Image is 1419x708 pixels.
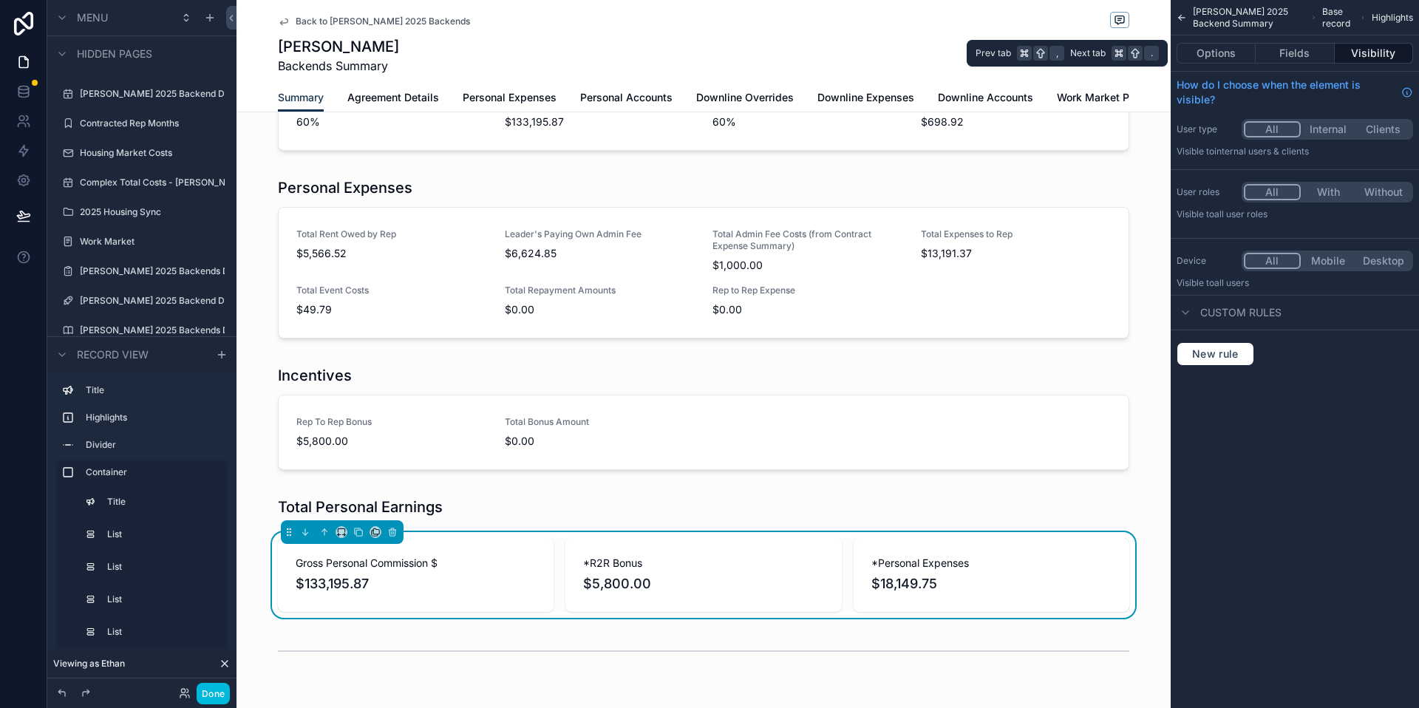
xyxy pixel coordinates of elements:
span: Next tab [1070,47,1106,59]
span: . [1146,47,1157,59]
label: Highlights [86,412,216,423]
a: Work Market Payments [1057,84,1171,114]
span: Agreement Details [347,90,439,105]
a: Summary [278,84,324,112]
span: Viewing as Ethan [53,658,125,670]
span: How do I choose when the element is visible? [1177,78,1395,107]
label: Complex Total Costs - [PERSON_NAME] [80,177,225,188]
button: All [1244,184,1301,200]
label: 2025 Housing Sync [80,206,219,218]
p: Visible to [1177,208,1413,220]
label: [PERSON_NAME] 2025 Backend Details [80,88,225,100]
label: Housing Market Costs [80,147,219,159]
h1: [PERSON_NAME] [278,36,399,57]
span: $133,195.87 [296,573,536,594]
span: all users [1214,277,1249,288]
button: Clients [1355,121,1411,137]
span: Back to [PERSON_NAME] 2025 Backends [296,16,470,27]
span: Internal users & clients [1214,146,1309,157]
label: Divider [86,439,216,451]
label: List [107,593,213,605]
span: New rule [1186,347,1245,361]
p: Visible to [1177,146,1413,157]
p: Visible to [1177,277,1413,289]
button: Desktop [1355,253,1411,269]
label: Contracted Rep Months [80,118,219,129]
span: Backends Summary [278,57,399,75]
span: Personal Accounts [580,90,673,105]
button: Fields [1256,43,1334,64]
span: Work Market Payments [1057,90,1171,105]
span: Record view [77,347,149,361]
button: Options [1177,43,1256,64]
span: Downline Overrides [696,90,794,105]
a: Back to [PERSON_NAME] 2025 Backends [278,16,470,27]
label: List [107,626,213,638]
span: *Personal Expenses [871,556,1112,571]
label: User type [1177,123,1236,135]
span: Gross Personal Commission $ [296,556,536,571]
span: All user roles [1214,208,1267,219]
span: , [1051,47,1063,59]
label: User roles [1177,186,1236,198]
button: New rule [1177,342,1254,366]
button: Visibility [1335,43,1413,64]
button: With [1301,184,1356,200]
span: Prev tab [976,47,1011,59]
a: Personal Expenses [463,84,557,114]
span: Downline Expenses [817,90,914,105]
button: All [1244,253,1301,269]
label: Device [1177,255,1236,267]
a: Personal Accounts [580,84,673,114]
label: [PERSON_NAME] 2025 Backends Details [80,324,225,336]
span: Highlights [1372,12,1413,24]
a: Downline Accounts [938,84,1033,114]
button: Done [197,683,230,704]
span: Downline Accounts [938,90,1033,105]
a: Agreement Details [347,84,439,114]
span: [PERSON_NAME] 2025 Backend Summary [1193,6,1304,30]
span: *R2R Bonus [583,556,823,571]
span: $18,149.75 [871,573,1112,594]
span: $5,800.00 [583,573,823,594]
button: Mobile [1301,253,1356,269]
a: Downline Expenses [817,84,914,114]
label: List [107,561,213,573]
span: Personal Expenses [463,90,557,105]
label: Work Market [80,236,219,248]
div: scrollable content [47,372,236,655]
span: Menu [77,10,108,25]
button: Without [1355,184,1411,200]
label: Title [107,496,213,508]
button: Internal [1301,121,1356,137]
label: Container [86,466,216,478]
span: Summary [278,90,324,105]
a: Downline Overrides [696,84,794,114]
a: How do I choose when the element is visible? [1177,78,1413,107]
label: Title [86,384,216,396]
label: [PERSON_NAME] 2025 Backends Details [80,265,225,277]
span: Base record [1322,6,1354,30]
span: Custom rules [1200,305,1282,320]
button: All [1244,121,1301,137]
label: [PERSON_NAME] 2025 Backend Details [80,295,225,307]
label: List [107,528,213,540]
span: Hidden pages [77,47,152,61]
